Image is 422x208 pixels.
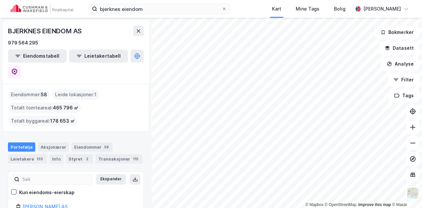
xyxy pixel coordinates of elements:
button: Datasett [379,42,419,55]
div: Totalt tomteareal : [8,103,81,113]
button: Filter [388,73,419,86]
div: 2 [84,156,90,162]
div: Totalt byggareal : [8,116,77,126]
iframe: Chat Widget [389,176,422,208]
button: Tags [389,89,419,102]
span: 58 [41,91,47,99]
button: Eiendomstabell [8,49,67,63]
a: OpenStreetMap [325,202,357,207]
div: Kart [272,5,281,13]
div: Info [49,154,63,163]
div: Kontrollprogram for chat [389,176,422,208]
div: Leietakere [8,154,47,163]
img: cushman-wakefield-realkapital-logo.202ea83816669bd177139c58696a8fa1.svg [11,4,73,14]
div: BJERKNES EIENDOM AS [8,26,83,36]
div: Bolig [334,5,346,13]
div: 979 564 295 [8,39,38,47]
span: 465 796 ㎡ [53,104,78,112]
div: Eiendommer : [8,89,50,100]
div: 58 [103,144,110,150]
div: 133 [35,156,44,162]
span: 178 653 ㎡ [50,117,75,125]
div: Aksjonærer [38,142,69,152]
div: Mine Tags [296,5,319,13]
button: Ekspander [96,174,126,185]
div: 115 [132,156,140,162]
div: Transaksjoner [96,154,142,163]
button: Bokmerker [375,26,419,39]
div: Eiendommer [72,142,113,152]
input: Søk på adresse, matrikkel, gårdeiere, leietakere eller personer [97,4,222,14]
a: Improve this map [358,202,391,207]
div: Portefølje [8,142,35,152]
span: 1 [94,91,97,99]
button: Analyse [381,57,419,71]
input: Søk [19,174,92,184]
div: Styret [66,154,93,163]
button: Leietakertabell [69,49,128,63]
div: [PERSON_NAME] [363,5,401,13]
a: Mapbox [305,202,323,207]
div: Leide lokasjoner : [52,89,99,100]
div: Kun eiendoms-eierskap [19,189,75,196]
